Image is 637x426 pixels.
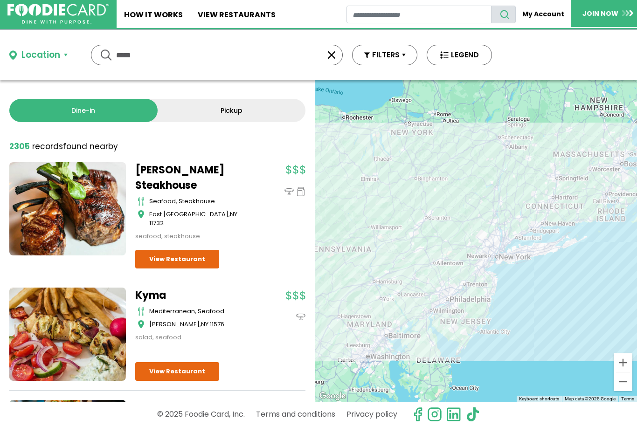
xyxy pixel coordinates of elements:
span: NY [230,210,237,219]
div: Location [21,48,60,62]
img: cutlery_icon.svg [138,307,145,316]
div: mediterranean, seafood [149,307,252,316]
img: map_icon.svg [138,210,145,219]
a: My Account [516,6,571,23]
a: Pickup [158,99,306,122]
span: East [GEOGRAPHIC_DATA] [149,210,228,219]
a: Privacy policy [346,406,397,422]
div: salad, seafood [135,333,252,342]
a: Dine-in [9,99,158,122]
div: found nearby [9,141,118,153]
img: Google [317,390,348,402]
input: restaurant search [346,6,492,23]
img: FoodieCard; Eat, Drink, Save, Donate [7,4,109,24]
img: dinein_icon.svg [296,312,305,322]
button: Location [9,48,68,62]
button: Zoom out [614,372,632,391]
div: , [149,210,252,228]
a: View Restaurant [135,250,219,268]
img: map_icon.svg [138,320,145,329]
button: LEGEND [427,45,492,65]
div: seafood, steakhouse [135,232,252,241]
div: , [149,320,252,329]
strong: 2305 [9,141,30,152]
a: [PERSON_NAME] Steakhouse [135,162,252,193]
p: © 2025 Foodie Card, Inc. [157,406,245,422]
span: Map data ©2025 Google [565,396,616,401]
span: [PERSON_NAME] [149,320,200,329]
a: Terms [621,396,634,401]
div: seafood, steakhouse [149,197,252,206]
a: Terms and conditions [256,406,335,422]
img: dinein_icon.svg [284,187,294,196]
a: Open this area in Google Maps (opens a new window) [317,390,348,402]
span: records [32,141,63,152]
span: 11576 [210,320,224,329]
button: FILTERS [352,45,417,65]
span: 11732 [149,219,164,227]
img: pickup_icon.svg [296,187,305,196]
button: search [491,6,516,23]
svg: check us out on facebook [410,407,425,422]
button: Zoom in [614,353,632,372]
img: cutlery_icon.svg [138,197,145,206]
a: View Restaurant [135,362,219,381]
span: NY [201,320,208,329]
a: Kyma [135,288,252,303]
button: Keyboard shortcuts [519,396,559,402]
img: linkedin.svg [446,407,461,422]
img: tiktok.svg [465,407,480,422]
